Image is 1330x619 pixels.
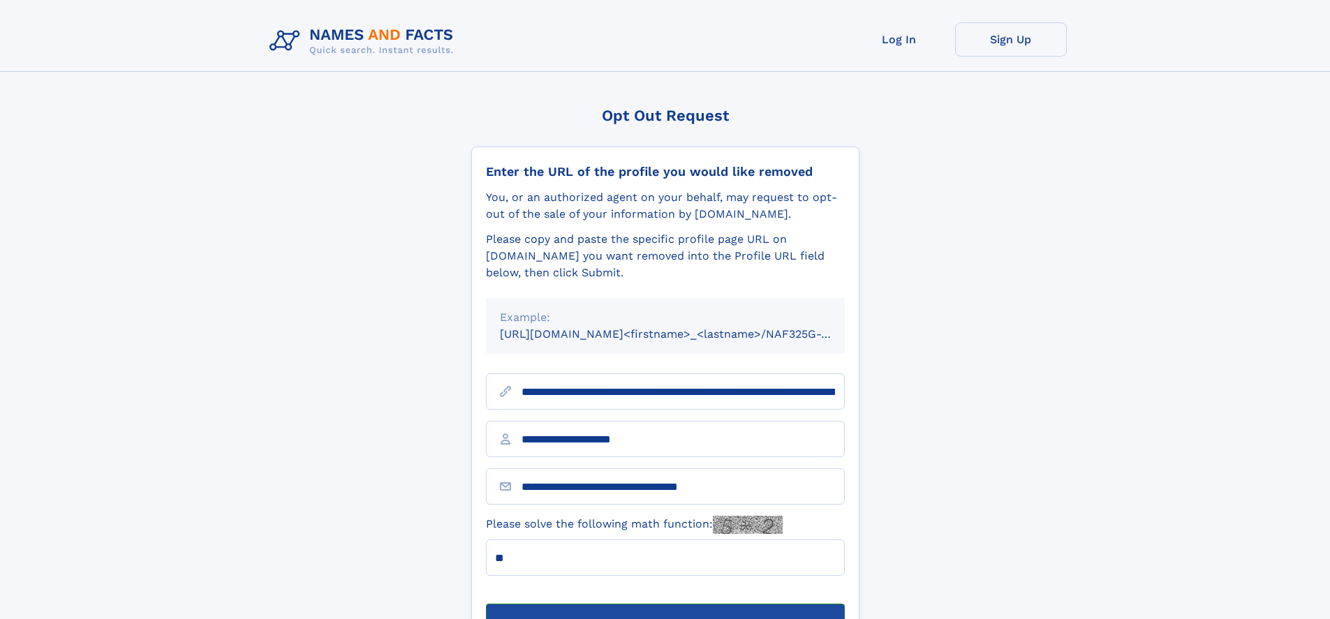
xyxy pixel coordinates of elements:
[471,107,859,124] div: Opt Out Request
[486,231,845,281] div: Please copy and paste the specific profile page URL on [DOMAIN_NAME] you want removed into the Pr...
[500,309,831,326] div: Example:
[264,22,465,60] img: Logo Names and Facts
[843,22,955,57] a: Log In
[955,22,1067,57] a: Sign Up
[486,164,845,179] div: Enter the URL of the profile you would like removed
[486,189,845,223] div: You, or an authorized agent on your behalf, may request to opt-out of the sale of your informatio...
[486,516,783,534] label: Please solve the following math function:
[500,327,871,341] small: [URL][DOMAIN_NAME]<firstname>_<lastname>/NAF325G-xxxxxxxx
